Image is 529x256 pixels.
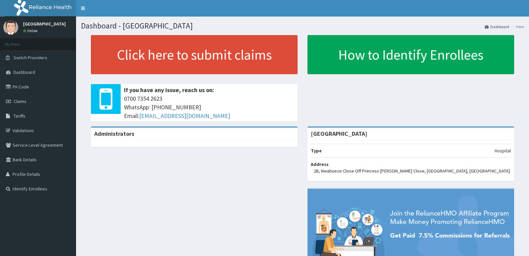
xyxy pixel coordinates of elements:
a: [EMAIL_ADDRESS][DOMAIN_NAME] [139,112,230,120]
span: Claims [14,98,26,104]
strong: [GEOGRAPHIC_DATA] [311,130,367,137]
b: Type [311,148,322,154]
a: Dashboard [485,24,509,29]
b: Administrators [94,130,134,137]
li: Here [510,24,524,29]
p: [GEOGRAPHIC_DATA] [23,22,66,26]
b: If you have any issue, reach us on: [124,86,214,94]
b: Address [311,161,329,167]
span: Dashboard [14,69,35,75]
p: Hospital [495,147,511,154]
h1: Dashboard - [GEOGRAPHIC_DATA] [81,22,524,30]
span: Tariffs [14,113,25,119]
span: Switch Providers [14,55,47,61]
a: Click here to submit claims [91,35,298,74]
p: 2B, Nwabueze Close Off Princess [PERSON_NAME] Close, [GEOGRAPHIC_DATA], [GEOGRAPHIC_DATA]. [314,168,511,174]
a: Online [23,28,39,33]
img: User Image [3,20,18,35]
span: 0700 7354 2623 WhatsApp: [PHONE_NUMBER] Email: [124,94,294,120]
a: How to Identify Enrollees [307,35,514,74]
